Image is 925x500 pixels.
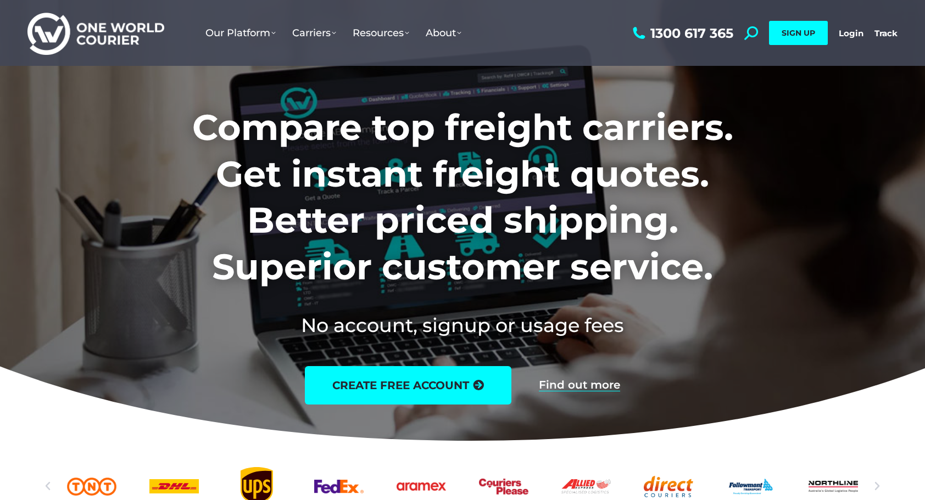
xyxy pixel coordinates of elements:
h1: Compare top freight carriers. Get instant freight quotes. Better priced shipping. Superior custom... [120,104,806,290]
a: About [417,16,470,50]
span: About [426,27,461,39]
span: Our Platform [205,27,276,39]
span: Resources [353,27,409,39]
a: Login [839,28,863,38]
a: SIGN UP [769,21,828,45]
a: Find out more [539,379,620,391]
img: One World Courier [27,11,164,55]
a: Our Platform [197,16,284,50]
a: 1300 617 365 [630,26,733,40]
a: Carriers [284,16,344,50]
span: Carriers [292,27,336,39]
a: create free account [305,366,511,405]
span: SIGN UP [782,28,815,38]
h2: No account, signup or usage fees [120,312,806,339]
a: Resources [344,16,417,50]
a: Track [874,28,898,38]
